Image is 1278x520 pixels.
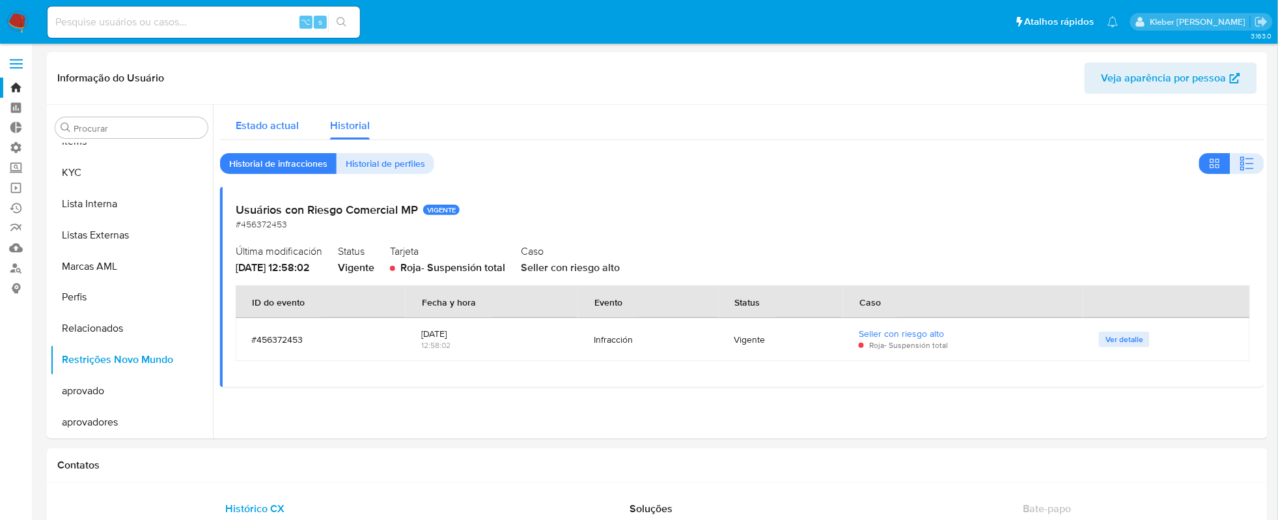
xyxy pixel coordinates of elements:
[1255,15,1268,29] a: Sair
[1102,63,1227,94] span: Veja aparência por pessoa
[50,157,213,188] button: KYC
[630,501,673,516] span: Soluções
[50,407,213,439] button: aprovadores
[1107,16,1118,27] a: Notificações
[50,313,213,345] button: Relacionados
[48,14,360,31] input: Pesquise usuários ou casos...
[1150,16,1250,28] p: kleber.bueno@mercadolivre.com
[50,251,213,282] button: Marcas AML
[328,13,355,31] button: search-icon
[1085,63,1257,94] button: Veja aparência por pessoa
[301,16,311,28] span: ⌥
[57,72,164,85] h1: Informação do Usuário
[61,123,71,133] button: Procurar
[1025,15,1094,29] span: Atalhos rápidos
[50,282,213,313] button: Perfis
[57,459,1257,472] h1: Contatos
[226,501,285,516] span: Histórico CX
[50,188,213,220] button: Lista Interna
[50,345,213,376] button: Restrições Novo Mundo
[50,376,213,407] button: aprovado
[74,123,202,134] input: Procurar
[50,220,213,251] button: Listas Externas
[318,16,322,28] span: s
[1023,501,1071,516] span: Bate-papo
